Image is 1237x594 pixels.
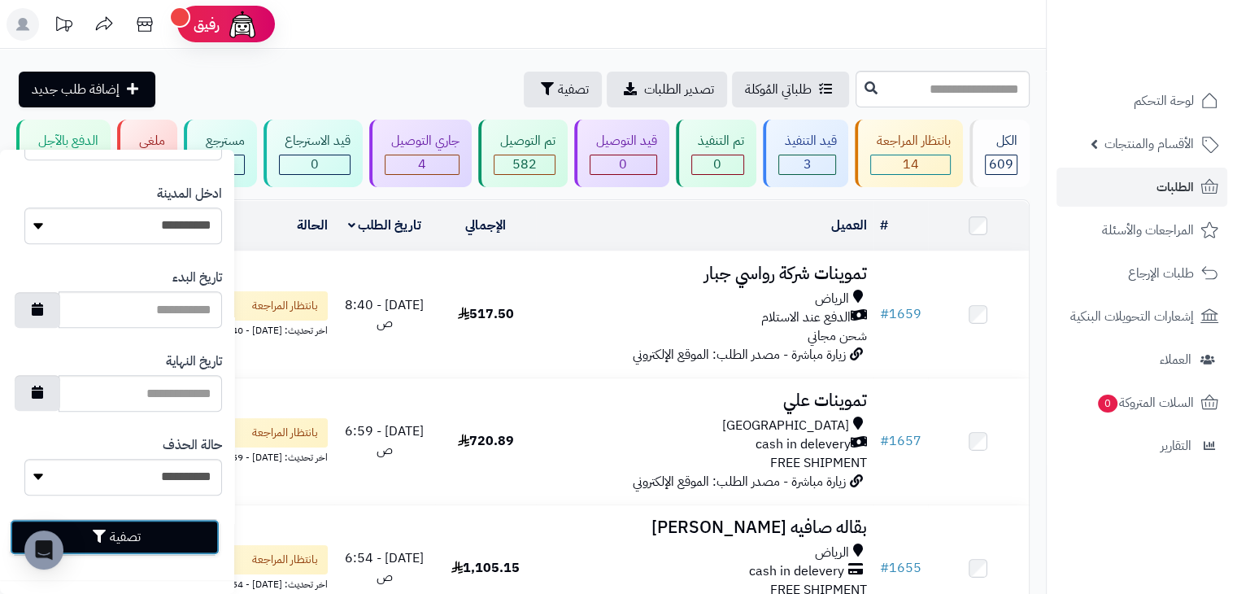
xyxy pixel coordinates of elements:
[199,132,245,151] div: مسترجع
[32,80,120,99] span: إضافة طلب جديد
[732,72,849,107] a: طلباتي المُوكلة
[870,132,951,151] div: بانتظار المراجعة
[465,216,506,235] a: الإجمالي
[252,552,318,568] span: بانتظار المراجعة
[590,132,657,151] div: قيد التوصيل
[880,304,921,324] a: #1659
[880,304,889,324] span: #
[571,120,673,187] a: قيد التوصيل 0
[803,155,811,174] span: 3
[880,216,888,235] a: #
[226,8,259,41] img: ai-face.png
[852,120,966,187] a: بانتظار المراجعة 14
[1161,435,1191,457] span: التقارير
[345,421,424,460] span: [DATE] - 6:59 ص
[1056,340,1227,379] a: العملاء
[880,431,889,451] span: #
[1096,391,1194,414] span: السلات المتروكة
[345,548,424,587] span: [DATE] - 6:54 ص
[348,216,422,235] a: تاريخ الطلب
[385,132,460,151] div: جاري التوصيل
[1128,262,1194,285] span: طلبات الإرجاع
[779,155,836,174] div: 3
[542,391,866,410] h3: تموينات علي
[903,155,919,174] span: 14
[280,155,351,174] div: 0
[43,8,84,45] a: تحديثات المنصة
[831,216,867,235] a: العميل
[279,132,351,151] div: قيد الاسترجاع
[366,120,475,187] a: جاري التوصيل 4
[619,155,627,174] span: 0
[1126,31,1222,65] img: logo-2.png
[1056,426,1227,465] a: التقارير
[1156,176,1194,199] span: الطلبات
[633,345,846,365] span: زيارة مباشرة - مصدر الطلب: الموقع الإلكتروني
[494,132,555,151] div: تم التوصيل
[181,120,260,187] a: مسترجع 5
[1056,383,1227,422] a: السلات المتروكة0
[297,216,328,235] a: الحالة
[691,132,744,151] div: تم التنفيذ
[1102,219,1194,242] span: المراجعات والأسئلة
[1056,168,1227,207] a: الطلبات
[345,295,424,334] span: [DATE] - 8:40 ص
[385,155,459,174] div: 4
[1134,90,1194,112] span: لوحة التحكم
[13,120,114,187] a: الدفع بالآجل 0
[815,544,849,562] span: الرياض
[32,132,98,151] div: الدفع بالآجل
[542,518,866,537] h3: بقاله صافيه [PERSON_NAME]
[475,120,571,187] a: تم التوصيل 582
[607,72,727,107] a: تصدير الطلبات
[418,155,426,174] span: 4
[194,15,220,34] span: رفيق
[770,453,867,473] span: FREE SHIPMENT
[749,562,844,581] span: cash in delevery
[19,72,155,107] a: إضافة طلب جديد
[458,431,514,451] span: 720.89
[673,120,760,187] a: تم التنفيذ 0
[633,472,846,491] span: زيارة مباشرة - مصدر الطلب: الموقع الإلكتروني
[163,436,222,455] label: حالة الحذف
[558,80,589,99] span: تصفية
[778,132,837,151] div: قيد التنفيذ
[524,72,602,107] button: تصفية
[1097,394,1117,413] span: 0
[114,120,181,187] a: ملغي 1
[966,120,1033,187] a: الكل609
[761,308,851,327] span: الدفع عند الاستلام
[815,290,849,308] span: الرياض
[311,155,319,174] span: 0
[692,155,743,174] div: 0
[985,132,1017,151] div: الكل
[756,435,851,454] span: cash in delevery
[458,304,514,324] span: 517.50
[252,298,318,314] span: بانتظار المراجعة
[252,425,318,441] span: بانتظار المراجعة
[808,326,867,346] span: شحن مجاني
[494,155,555,174] div: 582
[880,558,921,578] a: #1655
[451,558,520,578] span: 1,105.15
[1056,81,1227,120] a: لوحة التحكم
[512,155,537,174] span: 582
[644,80,714,99] span: تصدير الطلبات
[745,80,812,99] span: طلباتي المُوكلة
[133,132,165,151] div: ملغي
[1104,133,1194,155] span: الأقسام والمنتجات
[1056,254,1227,293] a: طلبات الإرجاع
[871,155,950,174] div: 14
[722,417,849,435] span: [GEOGRAPHIC_DATA]
[1160,348,1191,371] span: العملاء
[10,519,220,555] button: تصفية
[1056,297,1227,336] a: إشعارات التحويلات البنكية
[760,120,852,187] a: قيد التنفيذ 3
[590,155,656,174] div: 0
[989,155,1013,174] span: 609
[713,155,721,174] span: 0
[1056,211,1227,250] a: المراجعات والأسئلة
[166,352,222,371] label: تاريخ النهاية
[880,558,889,578] span: #
[260,120,367,187] a: قيد الاسترجاع 0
